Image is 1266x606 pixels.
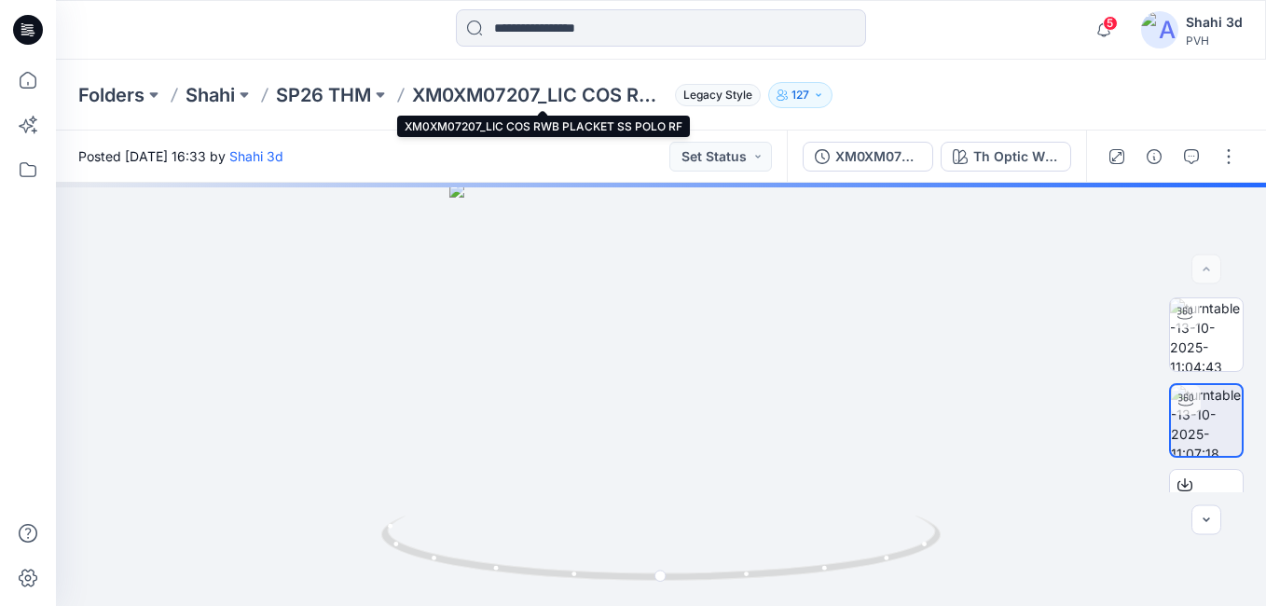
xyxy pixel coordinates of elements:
a: Shahi [186,82,235,108]
p: XM0XM07207_LIC COS RWB PLACKET SS POLO RF [412,82,667,108]
p: 127 [791,85,809,105]
button: Legacy Style [667,82,761,108]
a: SP26 THM [276,82,371,108]
div: XM0XM07207_LIC COS RWB PLACKET SS POLO RF_PROTO_V02 [835,146,921,167]
div: Shahi 3d [1186,11,1243,34]
button: Details [1139,142,1169,172]
span: Legacy Style [675,84,761,106]
a: Folders [78,82,144,108]
a: Shahi 3d [229,148,283,164]
span: Posted [DATE] 16:33 by [78,146,283,166]
img: turntable-13-10-2025-11:04:43 [1170,298,1243,371]
img: turntable-13-10-2025-11:07:18 [1171,385,1242,456]
div: PVH [1186,34,1243,48]
span: BW [1188,489,1225,523]
div: Th Optic White - YCF [973,146,1059,167]
button: XM0XM07207_LIC COS RWB PLACKET SS POLO RF_PROTO_V02 [803,142,933,172]
button: Th Optic White - YCF [941,142,1071,172]
button: 127 [768,82,833,108]
img: avatar [1141,11,1178,48]
span: 5 [1103,16,1118,31]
